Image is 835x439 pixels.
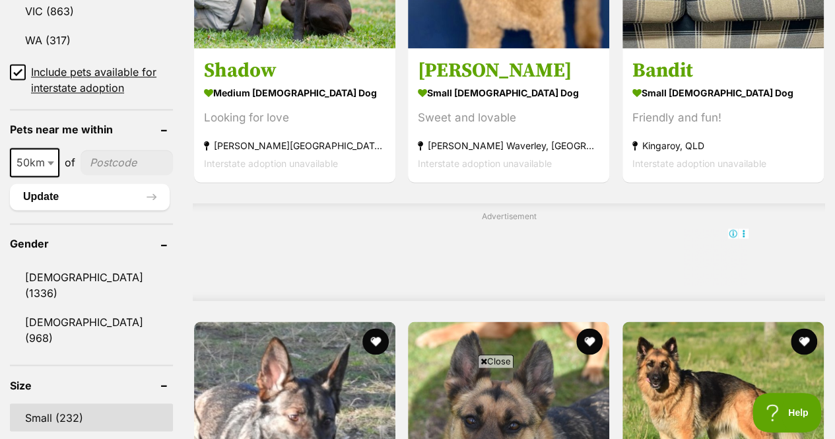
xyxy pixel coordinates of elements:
input: postcode [81,150,173,175]
h3: Shadow [204,58,385,83]
iframe: Advertisement [269,228,749,287]
a: Shadow medium [DEMOGRAPHIC_DATA] Dog Looking for love [PERSON_NAME][GEOGRAPHIC_DATA], [GEOGRAPHIC... [194,48,395,182]
iframe: Advertisement [178,373,658,432]
strong: small [DEMOGRAPHIC_DATA] Dog [632,83,814,102]
h3: Bandit [632,58,814,83]
strong: [PERSON_NAME][GEOGRAPHIC_DATA], [GEOGRAPHIC_DATA] [204,137,385,154]
a: Include pets available for interstate adoption [10,64,173,96]
span: of [65,154,75,170]
a: WA (317) [10,26,173,54]
header: Size [10,379,173,391]
div: Advertisement [193,203,825,300]
a: [DEMOGRAPHIC_DATA] (968) [10,308,173,351]
a: [DEMOGRAPHIC_DATA] (1336) [10,263,173,306]
header: Gender [10,238,173,250]
a: [PERSON_NAME] small [DEMOGRAPHIC_DATA] Dog Sweet and lovable [PERSON_NAME] Waverley, [GEOGRAPHIC_... [408,48,609,182]
span: Close [478,355,514,368]
button: Update [10,184,170,210]
button: favourite [362,328,389,355]
span: 50km [10,148,59,177]
div: Looking for love [204,109,385,127]
strong: Kingaroy, QLD [632,137,814,154]
div: Sweet and lovable [418,109,599,127]
a: Small (232) [10,403,173,431]
header: Pets near me within [10,123,173,135]
a: Bandit small [DEMOGRAPHIC_DATA] Dog Friendly and fun! Kingaroy, QLD Interstate adoption unavailable [622,48,824,182]
iframe: Help Scout Beacon - Open [752,393,822,432]
span: Interstate adoption unavailable [632,158,766,169]
button: favourite [577,328,603,355]
strong: [PERSON_NAME] Waverley, [GEOGRAPHIC_DATA] [418,137,599,154]
strong: small [DEMOGRAPHIC_DATA] Dog [418,83,599,102]
div: Friendly and fun! [632,109,814,127]
h3: [PERSON_NAME] [418,58,599,83]
span: Interstate adoption unavailable [204,158,338,169]
span: Interstate adoption unavailable [418,158,552,169]
strong: medium [DEMOGRAPHIC_DATA] Dog [204,83,385,102]
button: favourite [791,328,817,355]
span: Include pets available for interstate adoption [31,64,173,96]
span: 50km [11,153,58,172]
